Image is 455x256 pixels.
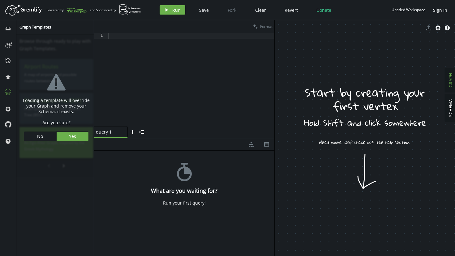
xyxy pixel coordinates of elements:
button: Run [160,5,185,15]
span: GRAPH [448,73,453,87]
h4: What are you waiting for? [151,188,217,194]
span: Graph Templates [19,24,51,30]
span: Yes [69,133,76,139]
button: Fork [223,5,241,15]
span: No [37,133,43,139]
span: Clear [255,7,266,13]
button: Donate [312,5,336,15]
span: Revert [285,7,298,13]
button: Clear [251,5,271,15]
span: Save [199,7,209,13]
span: SCHEMA [448,99,453,117]
button: Save [195,5,213,15]
button: Sign In [430,5,450,15]
button: No [24,132,56,141]
span: query 1 [96,129,121,135]
span: Run [172,7,181,13]
div: Powered By [46,5,87,15]
div: 1 [94,33,107,39]
div: and Sponsored by [90,4,141,16]
span: Fork [228,7,236,13]
button: Revert [280,5,303,15]
div: Run your first query! [163,200,206,206]
div: Untitled Workspace [392,7,425,12]
div: Loading a template will override your Graph and remove your Schema, if exists. Are you sure? [18,98,95,126]
button: Yes [57,132,89,141]
span: Sign In [433,7,447,13]
span: Donate [316,7,331,13]
img: AWS Neptune [119,4,141,15]
button: Format [251,20,274,33]
span: Format [260,24,273,29]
